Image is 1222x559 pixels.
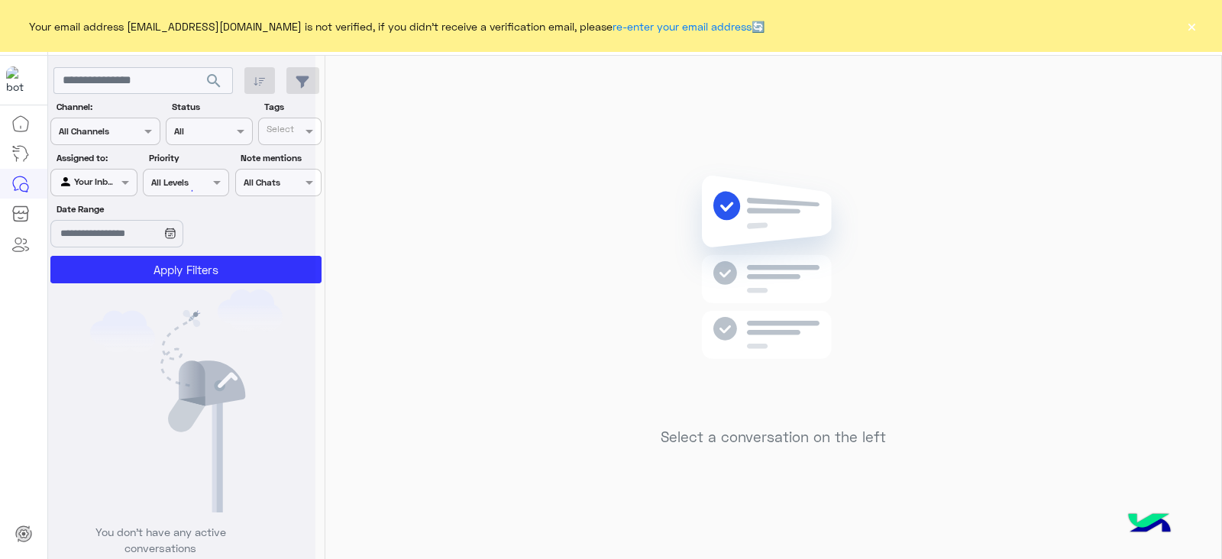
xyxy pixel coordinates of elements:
a: re-enter your email address [613,20,752,33]
button: × [1184,18,1199,34]
h5: Select a conversation on the left [661,428,886,446]
img: no messages [663,163,884,417]
img: 1403182699927242 [6,66,34,94]
span: Your email address [EMAIL_ADDRESS][DOMAIN_NAME] is not verified, if you didn't receive a verifica... [29,18,765,34]
img: hulul-logo.png [1123,498,1176,551]
div: Select [264,122,294,140]
div: loading... [168,177,195,204]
